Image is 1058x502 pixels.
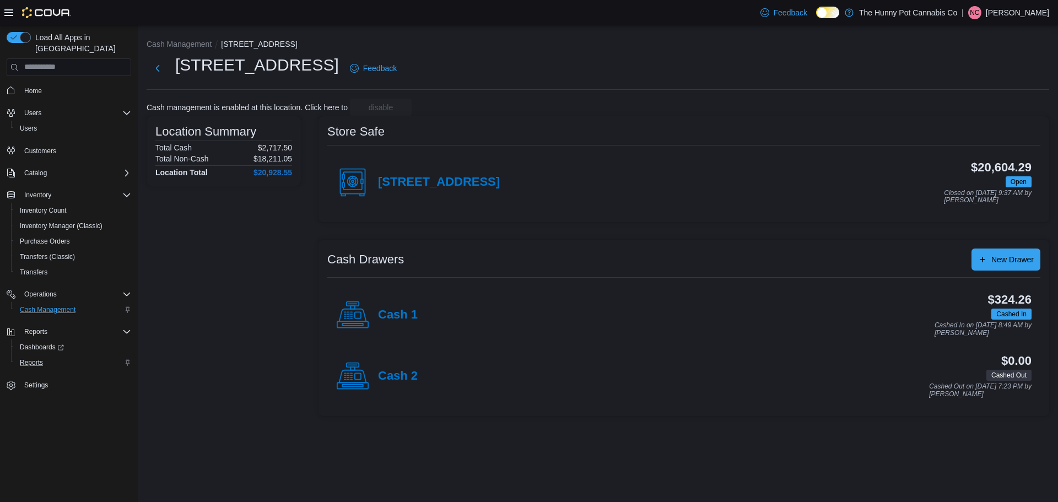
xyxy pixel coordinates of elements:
[20,288,131,301] span: Operations
[346,57,401,79] a: Feedback
[986,6,1049,19] p: [PERSON_NAME]
[22,7,71,18] img: Cova
[327,253,404,266] h3: Cash Drawers
[378,369,418,384] h4: Cash 2
[253,154,292,163] p: $18,211.05
[962,6,964,19] p: |
[20,166,51,180] button: Catalog
[991,370,1027,380] span: Cashed Out
[2,324,136,339] button: Reports
[968,6,981,19] div: Nick Cirinna
[2,187,136,203] button: Inventory
[15,303,80,316] a: Cash Management
[20,268,47,277] span: Transfers
[350,99,412,116] button: disable
[816,18,817,19] span: Dark Mode
[378,175,500,190] h4: [STREET_ADDRESS]
[20,222,102,230] span: Inventory Manager (Classic)
[175,54,339,76] h1: [STREET_ADDRESS]
[15,219,107,233] a: Inventory Manager (Classic)
[2,377,136,393] button: Settings
[24,290,57,299] span: Operations
[988,293,1032,306] h3: $324.26
[20,325,52,338] button: Reports
[944,190,1032,204] p: Closed on [DATE] 9:37 AM by [PERSON_NAME]
[327,125,385,138] h3: Store Safe
[991,309,1032,320] span: Cashed In
[15,219,131,233] span: Inventory Manager (Classic)
[155,125,256,138] h3: Location Summary
[970,6,979,19] span: NC
[15,356,47,369] a: Reports
[20,378,131,392] span: Settings
[15,303,131,316] span: Cash Management
[20,188,56,202] button: Inventory
[1001,354,1032,368] h3: $0.00
[258,143,292,152] p: $2,717.50
[24,109,41,117] span: Users
[24,147,56,155] span: Customers
[20,288,61,301] button: Operations
[15,266,52,279] a: Transfers
[369,102,393,113] span: disable
[996,309,1027,319] span: Cashed In
[20,84,46,98] a: Home
[15,356,131,369] span: Reports
[20,379,52,392] a: Settings
[15,235,131,248] span: Purchase Orders
[11,339,136,355] a: Dashboards
[986,370,1032,381] span: Cashed Out
[1011,177,1027,187] span: Open
[11,203,136,218] button: Inventory Count
[24,87,42,95] span: Home
[991,254,1034,265] span: New Drawer
[15,122,131,135] span: Users
[20,106,46,120] button: Users
[20,305,75,314] span: Cash Management
[2,165,136,181] button: Catalog
[15,204,71,217] a: Inventory Count
[816,7,839,18] input: Dark Mode
[15,204,131,217] span: Inventory Count
[20,124,37,133] span: Users
[15,235,74,248] a: Purchase Orders
[147,40,212,48] button: Cash Management
[363,63,397,74] span: Feedback
[935,322,1032,337] p: Cashed In on [DATE] 8:49 AM by [PERSON_NAME]
[756,2,812,24] a: Feedback
[155,143,192,152] h6: Total Cash
[378,308,418,322] h4: Cash 1
[20,325,131,338] span: Reports
[20,206,67,215] span: Inventory Count
[24,381,48,390] span: Settings
[971,249,1040,271] button: New Drawer
[971,161,1032,174] h3: $20,604.29
[859,6,957,19] p: The Hunny Pot Cannabis Co
[15,250,131,263] span: Transfers (Classic)
[147,57,169,79] button: Next
[155,168,208,177] h4: Location Total
[20,188,131,202] span: Inventory
[11,355,136,370] button: Reports
[11,265,136,280] button: Transfers
[2,143,136,159] button: Customers
[11,121,136,136] button: Users
[2,83,136,99] button: Home
[20,144,61,158] a: Customers
[155,154,209,163] h6: Total Non-Cash
[2,105,136,121] button: Users
[11,234,136,249] button: Purchase Orders
[253,168,292,177] h4: $20,928.55
[929,383,1032,398] p: Cashed Out on [DATE] 7:23 PM by [PERSON_NAME]
[20,106,131,120] span: Users
[147,103,348,112] p: Cash management is enabled at this location. Click here to
[15,341,68,354] a: Dashboards
[221,40,297,48] button: [STREET_ADDRESS]
[20,237,70,246] span: Purchase Orders
[24,327,47,336] span: Reports
[11,218,136,234] button: Inventory Manager (Classic)
[11,249,136,265] button: Transfers (Classic)
[20,252,75,261] span: Transfers (Classic)
[147,39,1049,52] nav: An example of EuiBreadcrumbs
[15,250,79,263] a: Transfers (Classic)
